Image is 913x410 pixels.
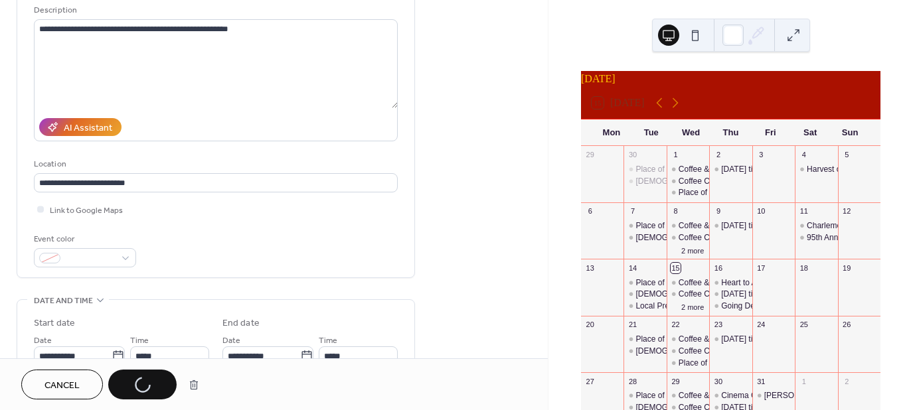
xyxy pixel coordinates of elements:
div: Location [34,157,395,171]
div: Place of Welcome [635,220,700,232]
div: Coffee Club [667,346,709,357]
div: 26 [842,320,852,330]
div: 13 [585,263,595,273]
div: Ladies Circle [623,232,666,243]
div: Coffee & Craft [679,220,729,232]
div: Place of Welcome [679,187,743,198]
div: Ladies Circle [623,176,666,187]
div: Thursday time [709,220,752,232]
div: Going Deeper [709,301,752,312]
div: 5 [842,150,852,160]
div: 15 [671,263,681,273]
div: Coffee Club [679,289,720,300]
div: 11 [799,206,809,216]
div: Place of Welcome [667,187,709,198]
div: [DEMOGRAPHIC_DATA] Circle [635,346,747,357]
div: [DATE] time [721,164,764,175]
div: Wesley Ladies Circle [752,390,795,401]
div: Sat [790,119,830,146]
div: Heart to Art [721,277,762,289]
span: Time [130,334,149,348]
div: 16 [713,263,723,273]
div: Coffee & Craft [667,390,709,401]
div: [DATE] [581,71,880,87]
div: [DEMOGRAPHIC_DATA] Circle [635,176,747,187]
div: Sun [830,119,870,146]
div: Tue [631,119,671,146]
div: Coffee Club [679,346,720,357]
button: AI Assistant [39,118,122,136]
span: Date [34,334,52,348]
div: Place of Welcome [623,390,666,401]
div: [DEMOGRAPHIC_DATA] Circle [635,232,747,243]
div: [DATE] time [721,289,764,300]
div: Coffee & Craft [679,164,729,175]
div: Coffee Club [667,176,709,187]
span: Date and time [34,294,93,308]
div: Place of Welcome [635,277,700,289]
div: Coffee & Craft [667,334,709,345]
div: [DATE] time [721,334,764,345]
div: Place of Welcome [623,164,666,175]
div: 25 [799,320,809,330]
div: 7 [627,206,637,216]
div: Event color [34,232,133,246]
div: Fri [750,119,790,146]
div: 30 [713,376,723,386]
div: Place of Welcome [667,358,709,369]
div: Place of Welcome [623,334,666,345]
span: Date [222,334,240,348]
div: Coffee & Craft [667,277,709,289]
div: 4 [799,150,809,160]
div: 1 [799,376,809,386]
div: 27 [585,376,595,386]
div: Place of Welcome [635,390,700,401]
div: 28 [627,376,637,386]
div: Harvest of Talents [807,164,871,175]
div: Wed [671,119,711,146]
div: Coffee Club [667,289,709,300]
div: 3 [756,150,766,160]
div: Coffee Club [679,232,720,243]
div: Thursday time [709,289,752,300]
div: 2 [842,376,852,386]
div: 14 [627,263,637,273]
span: Link to Google Maps [50,204,123,218]
div: AI Assistant [64,121,112,135]
div: 31 [756,376,766,386]
div: Place of Welcome [623,277,666,289]
div: 17 [756,263,766,273]
div: Thu [711,119,751,146]
div: Coffee & Craft [667,164,709,175]
div: Coffee Club [667,232,709,243]
div: Place of Welcome [635,164,700,175]
div: Coffee Club [679,176,720,187]
div: 10 [756,206,766,216]
div: Heart to Art [709,277,752,289]
div: Charlemont Coffee Morning [795,220,837,232]
div: Ladies Circle [623,346,666,357]
div: Charlemont Coffee Morning [807,220,904,232]
div: Harvest of Talents [795,164,837,175]
div: Place of Welcome [623,220,666,232]
button: Cancel [21,370,103,399]
div: Local Preachers Learning Together [635,301,760,312]
div: Start date [34,316,75,330]
div: 12 [842,206,852,216]
div: 22 [671,320,681,330]
div: Coffee & Craft [679,334,729,345]
button: 2 more [676,301,709,312]
div: 95th Anniversary Afternoon Tea [795,232,837,243]
div: Cinema Club [721,390,767,401]
div: [DEMOGRAPHIC_DATA] Circle [635,289,747,300]
div: 29 [671,376,681,386]
div: Cinema Club [709,390,752,401]
div: 8 [671,206,681,216]
div: 19 [842,263,852,273]
div: [DATE] time [721,220,764,232]
div: 24 [756,320,766,330]
div: Going Deeper [721,301,771,312]
div: Coffee & Craft [679,277,729,289]
div: 21 [627,320,637,330]
span: Cancel [44,379,80,393]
